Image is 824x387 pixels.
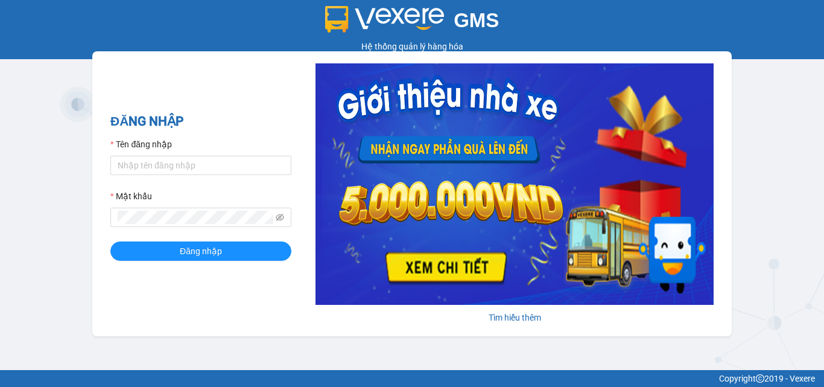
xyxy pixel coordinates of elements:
label: Tên đăng nhập [110,138,172,151]
img: logo 2 [325,6,445,33]
label: Mật khẩu [110,190,152,203]
input: Mật khẩu [118,211,273,224]
span: copyright [756,374,764,383]
h2: ĐĂNG NHẬP [110,112,291,132]
img: banner-0 [315,63,714,305]
span: GMS [454,9,499,31]
div: Hệ thống quản lý hàng hóa [3,40,821,53]
div: Tìm hiểu thêm [315,311,714,324]
input: Tên đăng nhập [110,156,291,175]
button: Đăng nhập [110,241,291,261]
div: Copyright 2019 - Vexere [9,372,815,385]
a: GMS [325,18,499,28]
span: eye-invisible [276,213,284,222]
span: Đăng nhập [180,245,222,258]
